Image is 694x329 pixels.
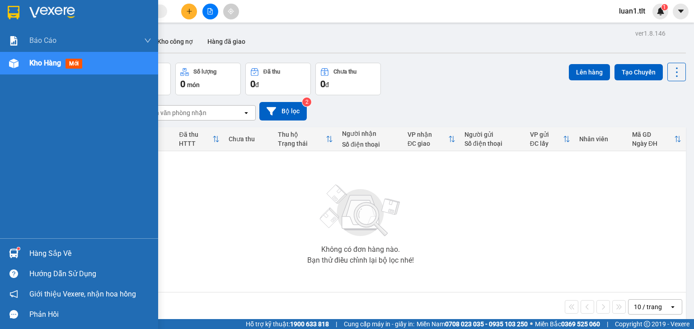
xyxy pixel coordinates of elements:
span: Miền Nam [417,319,528,329]
strong: 1900 633 818 [290,320,329,328]
span: ⚪️ [530,322,533,326]
span: Hỗ trợ kỹ thuật: [246,319,329,329]
span: 0 [250,79,255,89]
span: 1 [663,4,666,10]
button: Bộ lọc [259,102,307,120]
div: VP nhận [408,131,448,138]
span: message [9,310,18,319]
th: Toggle SortBy [403,127,460,151]
span: plus [186,8,192,14]
div: HTTT [179,140,212,147]
span: Kho hàng [29,59,61,67]
div: Nhân viên [579,135,623,143]
span: caret-down [677,7,685,15]
div: Chưa thu [333,69,356,75]
span: mới [66,59,82,69]
span: đ [325,81,329,88]
button: Tạo Chuyến [614,64,663,80]
div: Trạng thái [278,140,326,147]
button: Đã thu0đ [245,63,311,95]
img: svg+xml;base64,PHN2ZyBjbGFzcz0ibGlzdC1wbHVnX19zdmciIHhtbG5zPSJodHRwOi8vd3d3LnczLm9yZy8yMDAwL3N2Zy... [315,179,406,242]
div: Hướng dẫn sử dụng [29,267,151,281]
div: VP gửi [530,131,563,138]
span: Giới thiệu Vexere, nhận hoa hồng [29,288,136,300]
img: warehouse-icon [9,59,19,68]
div: 10 / trang [634,302,662,311]
th: Toggle SortBy [525,127,575,151]
sup: 1 [661,4,668,10]
span: 0 [180,79,185,89]
div: Số điện thoại [464,140,521,147]
svg: open [243,109,250,116]
span: 0 [320,79,325,89]
strong: 0708 023 035 - 0935 103 250 [445,320,528,328]
button: Chưa thu0đ [315,63,381,95]
span: luan1.tlt [612,5,652,17]
img: solution-icon [9,36,19,46]
sup: 2 [302,97,311,107]
strong: 0369 525 060 [561,320,600,328]
div: Chưa thu [229,135,269,143]
button: file-add [202,4,218,19]
div: Đã thu [179,131,212,138]
div: Mã GD [632,131,674,138]
span: Miền Bắc [535,319,600,329]
span: | [607,319,608,329]
button: Hàng đã giao [200,31,253,52]
div: ĐC giao [408,140,448,147]
button: plus [181,4,197,19]
div: Hàng sắp về [29,247,151,260]
div: Người nhận [342,130,399,137]
div: Ngày ĐH [632,140,674,147]
div: Không có đơn hàng nào. [321,246,400,253]
svg: open [669,303,676,310]
div: Người gửi [464,131,521,138]
button: Số lượng0món [175,63,241,95]
span: món [187,81,200,88]
span: file-add [207,8,213,14]
span: Báo cáo [29,35,56,46]
img: logo-vxr [8,6,19,19]
span: đ [255,81,259,88]
sup: 1 [17,247,20,250]
th: Toggle SortBy [273,127,338,151]
div: ver 1.8.146 [635,28,666,38]
div: Số lượng [193,69,216,75]
span: notification [9,290,18,298]
div: Đã thu [263,69,280,75]
button: aim [223,4,239,19]
img: warehouse-icon [9,249,19,258]
button: Lên hàng [569,64,610,80]
button: caret-down [673,4,689,19]
th: Toggle SortBy [174,127,224,151]
span: down [144,37,151,44]
span: | [336,319,337,329]
div: ĐC lấy [530,140,563,147]
th: Toggle SortBy [628,127,686,151]
div: Thu hộ [278,131,326,138]
span: Cung cấp máy in - giấy in: [344,319,414,329]
button: Kho công nợ [150,31,200,52]
div: Phản hồi [29,308,151,321]
div: Số điện thoại [342,141,399,148]
div: Bạn thử điều chỉnh lại bộ lọc nhé! [307,257,414,264]
span: aim [228,8,234,14]
span: copyright [644,321,650,327]
span: question-circle [9,269,18,278]
div: Chọn văn phòng nhận [144,108,206,117]
img: icon-new-feature [656,7,665,15]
